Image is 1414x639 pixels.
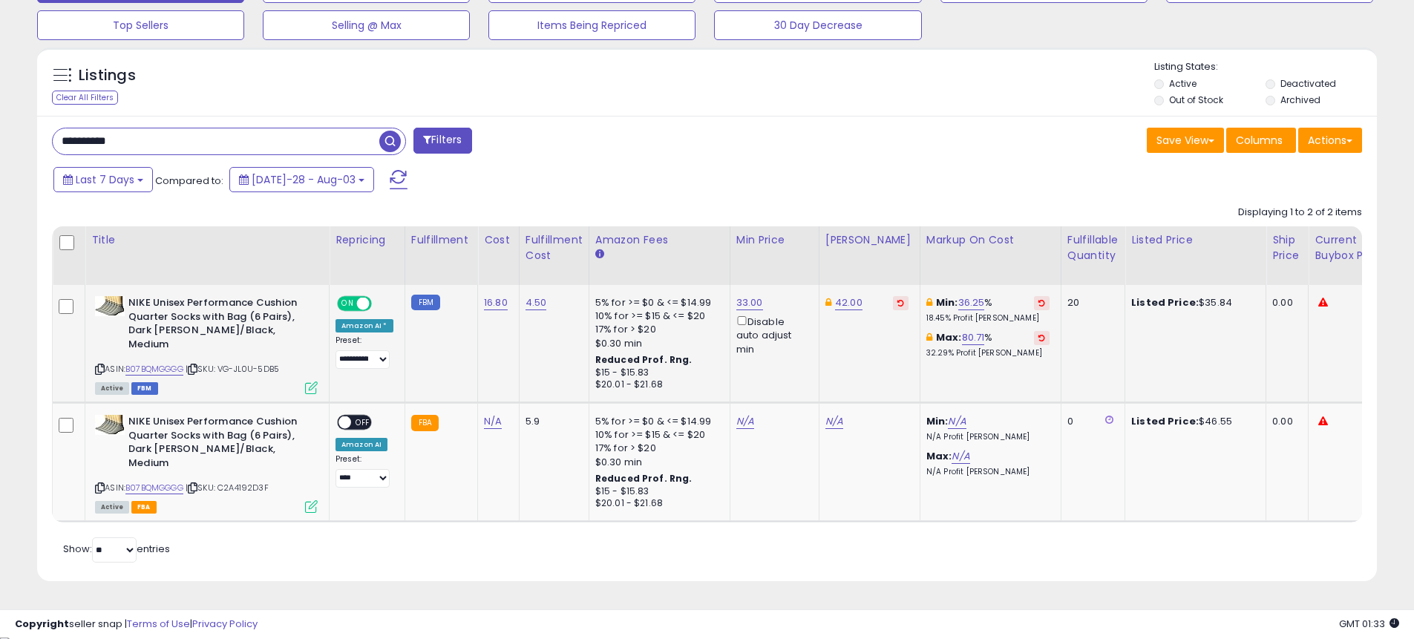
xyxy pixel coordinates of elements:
button: Items Being Repriced [488,10,695,40]
b: NIKE Unisex Performance Cushion Quarter Socks with Bag (6 Pairs), Dark [PERSON_NAME]/Black, Medium [128,296,309,355]
button: Top Sellers [37,10,244,40]
p: N/A Profit [PERSON_NAME] [926,467,1050,477]
button: Last 7 Days [53,167,153,192]
div: seller snap | | [15,617,258,632]
strong: Copyright [15,617,69,631]
button: Selling @ Max [263,10,470,40]
a: N/A [952,449,969,464]
a: N/A [948,414,966,429]
div: $15 - $15.83 [595,485,719,498]
a: Privacy Policy [192,617,258,631]
button: Save View [1147,128,1224,153]
div: Clear All Filters [52,91,118,105]
div: 20 [1067,296,1113,309]
div: Fulfillment Cost [526,232,583,263]
span: Compared to: [155,174,223,188]
label: Archived [1280,94,1320,106]
div: ASIN: [95,415,318,511]
b: Max: [936,330,962,344]
div: 17% for > $20 [595,442,719,455]
div: Amazon AI * [336,319,393,332]
div: 5% for >= $0 & <= $14.99 [595,415,719,428]
p: N/A Profit [PERSON_NAME] [926,432,1050,442]
div: $20.01 - $21.68 [595,497,719,510]
div: Repricing [336,232,399,248]
span: FBM [131,382,158,395]
b: Listed Price: [1131,414,1199,428]
a: 42.00 [835,295,863,310]
div: % [926,331,1050,358]
div: Fulfillable Quantity [1067,232,1119,263]
b: Listed Price: [1131,295,1199,309]
span: | SKU: VG-JL0U-5DB5 [186,363,279,375]
label: Active [1169,77,1197,90]
div: Amazon Fees [595,232,724,248]
button: Columns [1226,128,1296,153]
span: FBA [131,501,157,514]
div: Current Buybox Price [1315,232,1391,263]
span: | SKU: C2A4192D3F [186,482,269,494]
div: Displaying 1 to 2 of 2 items [1238,206,1362,220]
h5: Listings [79,65,136,86]
div: Title [91,232,323,248]
a: B07BQMGGGG [125,482,183,494]
span: OFF [370,298,393,310]
a: 16.80 [484,295,508,310]
p: Listing States: [1154,60,1377,74]
a: 33.00 [736,295,763,310]
div: $20.01 - $21.68 [595,379,719,391]
span: 2025-08-11 01:33 GMT [1339,617,1399,631]
small: FBM [411,295,440,310]
span: ON [338,298,357,310]
small: FBA [411,415,439,431]
div: 5.9 [526,415,577,428]
div: Markup on Cost [926,232,1055,248]
label: Deactivated [1280,77,1336,90]
span: Show: entries [63,542,170,556]
div: Preset: [336,454,393,488]
b: Reduced Prof. Rng. [595,472,693,485]
label: Out of Stock [1169,94,1223,106]
span: OFF [351,416,375,429]
div: $46.55 [1131,415,1254,428]
div: 5% for >= $0 & <= $14.99 [595,296,719,309]
span: All listings currently available for purchase on Amazon [95,382,129,395]
a: N/A [736,414,754,429]
div: [PERSON_NAME] [825,232,914,248]
div: $0.30 min [595,456,719,469]
img: 51lg7WUxJ2L._SL40_.jpg [95,415,125,435]
button: 30 Day Decrease [714,10,921,40]
div: 17% for > $20 [595,323,719,336]
button: Filters [413,128,471,154]
div: 10% for >= $15 & <= $20 [595,428,719,442]
span: Columns [1236,133,1283,148]
p: 32.29% Profit [PERSON_NAME] [926,348,1050,358]
div: Ship Price [1272,232,1302,263]
span: Last 7 Days [76,172,134,187]
b: Min: [936,295,958,309]
b: Max: [926,449,952,463]
p: 18.45% Profit [PERSON_NAME] [926,313,1050,324]
a: N/A [484,414,502,429]
div: Preset: [336,335,393,369]
button: [DATE]-28 - Aug-03 [229,167,374,192]
div: Cost [484,232,513,248]
span: All listings currently available for purchase on Amazon [95,501,129,514]
button: Actions [1298,128,1362,153]
b: NIKE Unisex Performance Cushion Quarter Socks with Bag (6 Pairs), Dark [PERSON_NAME]/Black, Medium [128,415,309,473]
a: 36.25 [958,295,985,310]
b: Reduced Prof. Rng. [595,353,693,366]
div: Min Price [736,232,813,248]
span: [DATE]-28 - Aug-03 [252,172,356,187]
div: 10% for >= $15 & <= $20 [595,309,719,323]
div: Listed Price [1131,232,1260,248]
small: Amazon Fees. [595,248,604,261]
th: The percentage added to the cost of goods (COGS) that forms the calculator for Min & Max prices. [920,226,1061,285]
div: $15 - $15.83 [595,367,719,379]
a: B07BQMGGGG [125,363,183,376]
div: 0.00 [1272,415,1297,428]
img: 51lg7WUxJ2L._SL40_.jpg [95,296,125,316]
b: Min: [926,414,949,428]
div: 0.00 [1272,296,1297,309]
a: 80.71 [962,330,985,345]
